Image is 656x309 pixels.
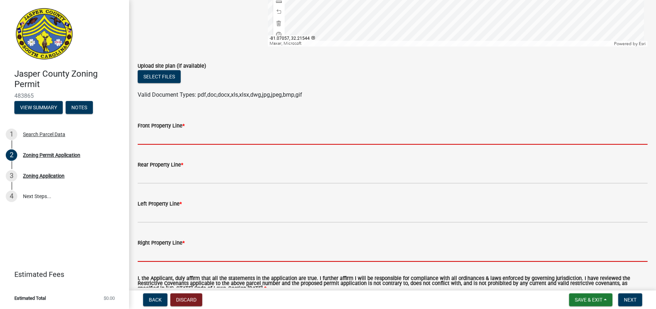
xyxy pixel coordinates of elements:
div: Maxar, Microsoft [268,41,612,47]
label: I, the Applicant, duly affirm that all the statements in the application are true. I further affi... [138,276,647,291]
div: Search Parcel Data [23,132,65,137]
wm-modal-confirm: Summary [14,105,63,111]
button: Save & Exit [569,293,612,306]
span: Back [149,297,162,303]
label: Front Property Line [138,124,185,129]
h4: Jasper County Zoning Permit [14,69,123,90]
button: Notes [66,101,93,114]
div: 4 [6,190,17,202]
label: Rear Property Line [138,163,183,168]
div: 1 [6,129,17,140]
button: Select files [138,70,181,83]
label: Upload site plan (if available) [138,64,206,69]
button: Next [618,293,642,306]
button: Back [143,293,167,306]
div: 2 [6,149,17,161]
span: $0.00 [104,296,115,300]
div: Zoning Permit Application [23,153,80,158]
span: Next [624,297,636,303]
wm-modal-confirm: Notes [66,105,93,111]
div: Powered by [612,41,647,47]
span: Estimated Total [14,296,46,300]
img: Jasper County, South Carolina [14,8,74,61]
span: Save & Exit [575,297,602,303]
div: 3 [6,170,17,182]
a: Estimated Fees [6,267,118,281]
span: 483865 [14,92,115,99]
button: View Summary [14,101,63,114]
label: Left Property Line [138,202,182,207]
button: Discard [170,293,202,306]
div: Zoning Application [23,173,65,178]
a: Esri [639,41,646,46]
label: Right Property Line [138,241,185,246]
span: Valid Document Types: pdf,doc,docx,xls,xlsx,dwg,jpg,jpeg,bmp,gif [138,91,302,98]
